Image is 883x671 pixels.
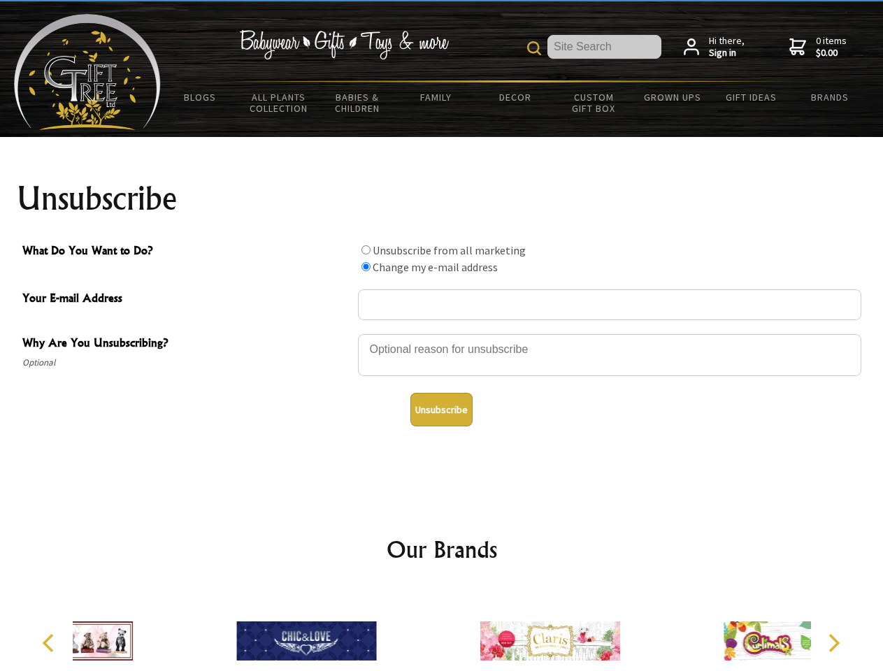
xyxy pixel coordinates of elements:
a: Gift Ideas [712,82,791,112]
a: Hi there,Sign in [684,35,745,59]
img: product search [527,41,541,55]
img: Babywear - Gifts - Toys & more [239,30,449,59]
h2: Our Brands [28,533,856,566]
a: Babies & Children [318,82,397,123]
textarea: Why Are You Unsubscribing? [358,334,861,376]
span: Optional [22,354,351,371]
strong: $0.00 [816,47,847,59]
span: Your E-mail Address [22,289,351,310]
button: Next [818,628,849,658]
input: What Do You Want to Do? [361,245,371,254]
label: Change my e-mail address [373,260,498,274]
button: Unsubscribe [410,393,473,426]
h1: Unsubscribe [17,182,867,215]
input: Site Search [547,35,661,59]
a: Family [397,82,476,112]
span: 0 items [816,34,847,59]
span: Hi there, [709,35,745,59]
label: Unsubscribe from all marketing [373,243,526,257]
a: Grown Ups [633,82,712,112]
span: What Do You Want to Do? [22,242,351,262]
a: 0 items$0.00 [789,35,847,59]
span: Why Are You Unsubscribing? [22,334,351,354]
input: What Do You Want to Do? [361,262,371,271]
img: Babyware - Gifts - Toys and more... [14,14,161,130]
a: All Plants Collection [240,82,319,123]
strong: Sign in [709,47,745,59]
a: Brands [791,82,870,112]
a: Custom Gift Box [554,82,633,123]
a: BLOGS [161,82,240,112]
a: Decor [475,82,554,112]
input: Your E-mail Address [358,289,861,320]
button: Previous [35,628,66,658]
